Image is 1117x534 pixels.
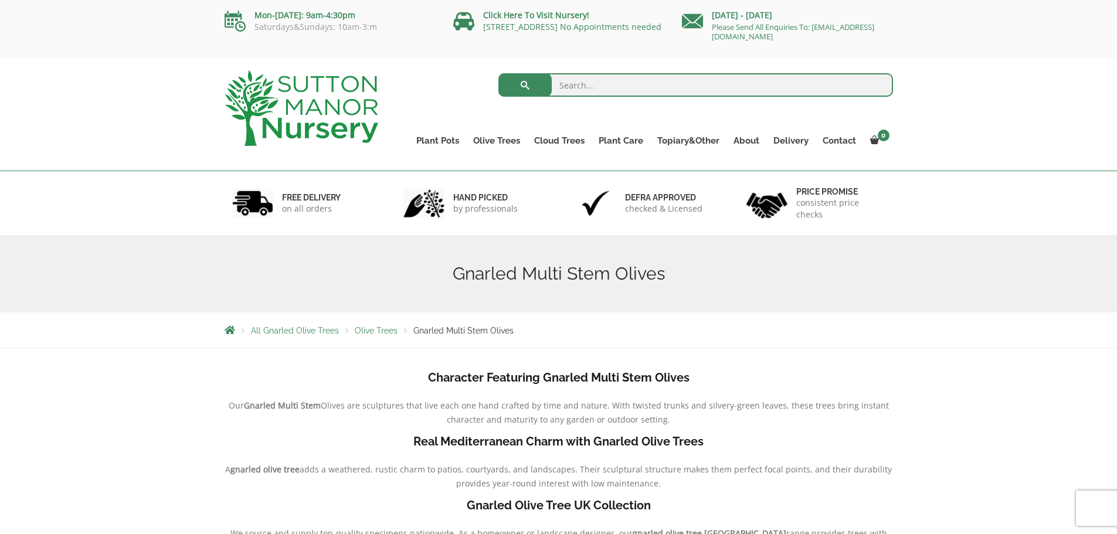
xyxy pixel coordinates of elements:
[625,192,702,203] h6: Defra approved
[796,197,885,220] p: consistent price checks
[682,8,893,22] p: [DATE] - [DATE]
[766,132,816,149] a: Delivery
[650,132,726,149] a: Topiary&Other
[467,498,651,512] b: Gnarled Olive Tree UK Collection
[816,132,863,149] a: Contact
[225,22,436,32] p: Saturdays&Sundays: 10am-3:m
[225,325,893,335] nav: Breadcrumbs
[244,400,321,411] b: Gnarled Multi Stem
[282,192,341,203] h6: FREE DELIVERY
[300,464,892,489] span: adds a weathered, rustic charm to patios, courtyards, and landscapes. Their sculptural structure ...
[527,132,592,149] a: Cloud Trees
[453,203,518,215] p: by professionals
[428,370,690,385] b: Character Featuring Gnarled Multi Stem Olives
[355,326,398,335] a: Olive Trees
[225,263,893,284] h1: Gnarled Multi Stem Olives
[251,326,339,335] a: All Gnarled Olive Trees
[403,188,444,218] img: 2.jpg
[483,9,589,21] a: Click Here To Visit Nursery!
[466,132,527,149] a: Olive Trees
[625,203,702,215] p: checked & Licensed
[483,21,661,32] a: [STREET_ADDRESS] No Appointments needed
[232,188,273,218] img: 1.jpg
[498,73,893,97] input: Search...
[282,203,341,215] p: on all orders
[575,188,616,218] img: 3.jpg
[863,132,893,149] a: 0
[726,132,766,149] a: About
[453,192,518,203] h6: hand picked
[230,464,300,475] b: gnarled olive tree
[878,130,889,141] span: 0
[413,434,704,448] b: Real Mediterranean Charm with Gnarled Olive Trees
[712,22,874,42] a: Please Send All Enquiries To: [EMAIL_ADDRESS][DOMAIN_NAME]
[321,400,889,425] span: Olives are sculptures that live each one hand crafted by time and nature. With twisted trunks and...
[796,186,885,197] h6: Price promise
[225,8,436,22] p: Mon-[DATE]: 9am-4:30pm
[225,464,230,475] span: A
[592,132,650,149] a: Plant Care
[225,70,378,146] img: logo
[413,326,514,335] span: Gnarled Multi Stem Olives
[229,400,244,411] span: Our
[409,132,466,149] a: Plant Pots
[746,185,787,221] img: 4.jpg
